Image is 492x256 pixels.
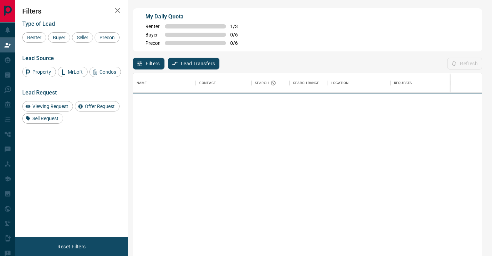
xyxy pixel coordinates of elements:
[50,35,68,40] span: Buyer
[145,32,161,38] span: Buyer
[97,35,117,40] span: Precon
[95,32,120,43] div: Precon
[168,58,220,69] button: Lead Transfers
[74,35,91,40] span: Seller
[22,113,63,124] div: Sell Request
[30,116,61,121] span: Sell Request
[145,13,245,21] p: My Daily Quota
[53,241,90,253] button: Reset Filters
[230,40,245,46] span: 0 / 6
[331,73,348,93] div: Location
[290,73,328,93] div: Search Range
[22,67,56,77] div: Property
[230,24,245,29] span: 1 / 3
[133,73,196,93] div: Name
[97,69,119,75] span: Condos
[58,67,88,77] div: MrLoft
[137,73,147,93] div: Name
[72,32,93,43] div: Seller
[230,32,245,38] span: 0 / 6
[394,73,412,93] div: Requests
[22,55,54,61] span: Lead Source
[22,20,55,27] span: Type of Lead
[48,32,70,43] div: Buyer
[30,69,54,75] span: Property
[145,24,161,29] span: Renter
[255,73,278,93] div: Search
[22,7,121,15] h2: Filters
[89,67,121,77] div: Condos
[293,73,320,93] div: Search Range
[133,58,164,69] button: Filters
[82,104,117,109] span: Offer Request
[22,89,57,96] span: Lead Request
[145,40,161,46] span: Precon
[328,73,390,93] div: Location
[390,73,453,93] div: Requests
[25,35,44,40] span: Renter
[75,101,120,112] div: Offer Request
[196,73,251,93] div: Contact
[199,73,216,93] div: Contact
[30,104,71,109] span: Viewing Request
[22,32,46,43] div: Renter
[65,69,85,75] span: MrLoft
[22,101,73,112] div: Viewing Request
